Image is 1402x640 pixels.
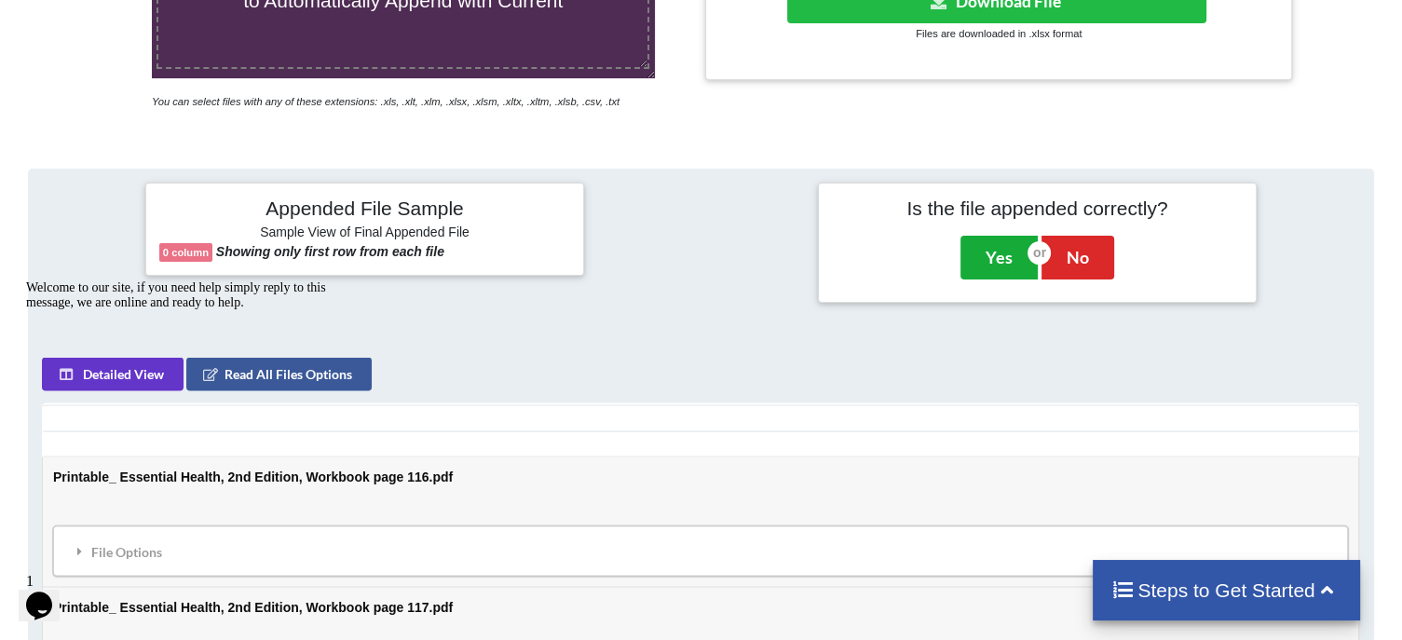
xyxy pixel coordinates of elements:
[19,565,78,621] iframe: chat widget
[1111,579,1341,602] h4: Steps to Get Started
[163,247,209,258] b: 0 column
[832,197,1243,220] h4: Is the file appended correctly?
[960,236,1038,279] button: Yes
[216,244,444,259] b: Showing only first row from each file
[1041,236,1114,279] button: No
[159,225,570,243] h6: Sample View of Final Appended File
[19,273,354,556] iframe: chat widget
[44,456,1359,586] td: Printable_ Essential Health, 2nd Edition, Workbook page 116.pdf
[60,531,1343,570] div: File Options
[916,28,1082,39] small: Files are downloaded in .xlsx format
[159,197,570,223] h4: Appended File Sample
[7,7,307,36] span: Welcome to our site, if you need help simply reply to this message, we are online and ready to help.
[152,96,619,107] i: You can select files with any of these extensions: .xls, .xlt, .xlm, .xlsx, .xlsm, .xltx, .xltm, ...
[7,7,343,37] div: Welcome to our site, if you need help simply reply to this message, we are online and ready to help.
